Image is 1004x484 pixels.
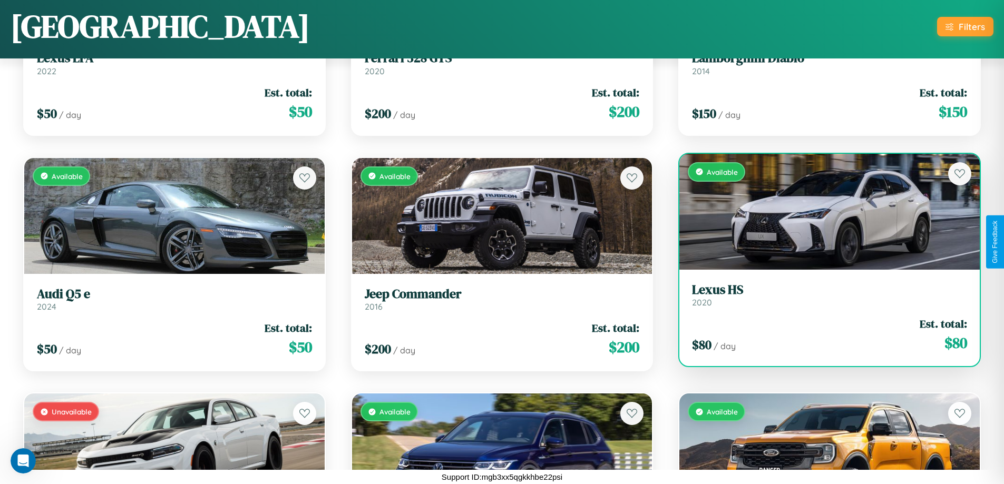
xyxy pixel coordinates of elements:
[37,51,312,76] a: Lexus LFA2022
[692,297,712,308] span: 2020
[707,407,738,416] span: Available
[939,101,967,122] span: $ 150
[944,332,967,353] span: $ 80
[37,66,56,76] span: 2022
[365,301,383,312] span: 2016
[289,337,312,358] span: $ 50
[991,221,999,263] div: Give Feedback
[52,172,83,181] span: Available
[37,287,312,312] a: Audi Q5 e2024
[365,51,640,66] h3: Ferrari 328 GTS
[37,51,312,66] h3: Lexus LFA
[379,407,411,416] span: Available
[365,287,640,312] a: Jeep Commander2016
[609,337,639,358] span: $ 200
[920,316,967,331] span: Est. total:
[920,85,967,100] span: Est. total:
[265,85,312,100] span: Est. total:
[379,172,411,181] span: Available
[393,345,415,355] span: / day
[592,320,639,335] span: Est. total:
[592,85,639,100] span: Est. total:
[692,51,967,66] h3: Lamborghini Diablo
[393,110,415,120] span: / day
[609,101,639,122] span: $ 200
[59,345,81,355] span: / day
[59,110,81,120] span: / day
[365,105,391,122] span: $ 200
[692,336,711,353] span: $ 80
[265,320,312,335] span: Est. total:
[289,101,312,122] span: $ 50
[692,282,967,298] h3: Lexus HS
[37,340,57,358] span: $ 50
[365,66,385,76] span: 2020
[714,341,736,351] span: / day
[692,105,716,122] span: $ 150
[37,287,312,302] h3: Audi Q5 e
[442,470,562,484] p: Support ID: mgb3xx5qgkkhbe22psi
[11,448,36,473] iframe: Intercom live chat
[692,282,967,308] a: Lexus HS2020
[937,17,993,36] button: Filters
[37,105,57,122] span: $ 50
[707,167,738,176] span: Available
[718,110,740,120] span: / day
[692,66,710,76] span: 2014
[365,287,640,302] h3: Jeep Commander
[11,5,310,48] h1: [GEOGRAPHIC_DATA]
[365,51,640,76] a: Ferrari 328 GTS2020
[692,51,967,76] a: Lamborghini Diablo2014
[959,21,985,32] div: Filters
[52,407,92,416] span: Unavailable
[37,301,56,312] span: 2024
[365,340,391,358] span: $ 200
